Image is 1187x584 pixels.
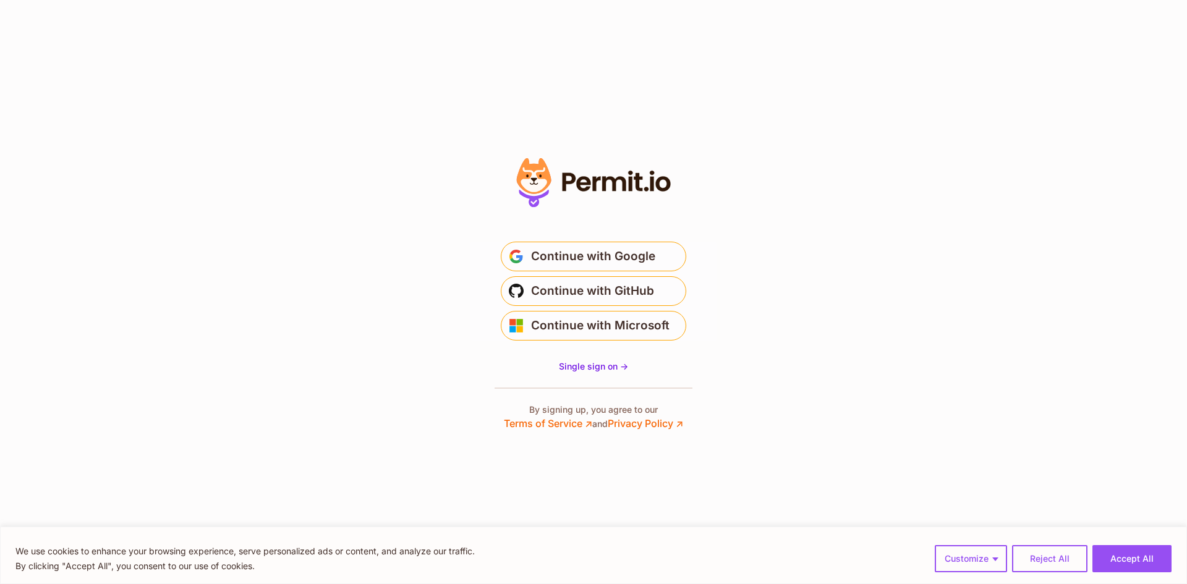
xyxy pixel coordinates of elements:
p: By signing up, you agree to our and [504,404,683,431]
button: Continue with Microsoft [501,311,686,341]
button: Continue with Google [501,242,686,271]
button: Continue with GitHub [501,276,686,306]
a: Terms of Service ↗ [504,417,592,430]
button: Accept All [1092,545,1172,572]
p: We use cookies to enhance your browsing experience, serve personalized ads or content, and analyz... [15,544,475,559]
span: Single sign on -> [559,361,628,371]
span: Continue with Google [531,247,655,266]
button: Reject All [1012,545,1087,572]
p: By clicking "Accept All", you consent to our use of cookies. [15,559,475,573]
button: Customize [935,545,1007,572]
span: Continue with Microsoft [531,316,670,336]
a: Privacy Policy ↗ [608,417,683,430]
span: Continue with GitHub [531,281,654,301]
a: Single sign on -> [559,360,628,373]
